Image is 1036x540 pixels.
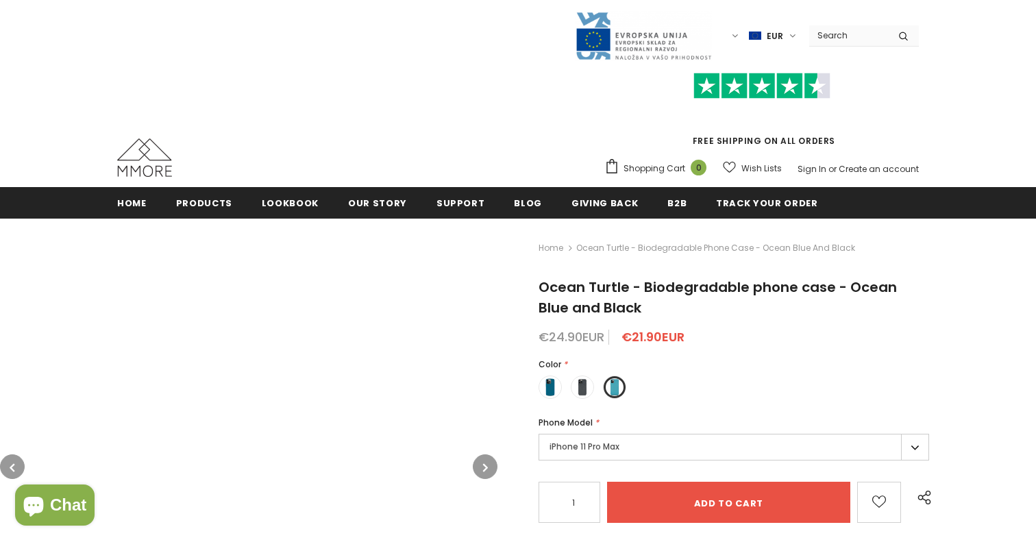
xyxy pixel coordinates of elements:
[348,197,407,210] span: Our Story
[117,197,147,210] span: Home
[828,163,837,175] span: or
[604,99,919,134] iframe: Customer reviews powered by Trustpilot
[741,162,782,175] span: Wish Lists
[176,197,232,210] span: Products
[262,187,319,218] a: Lookbook
[839,163,919,175] a: Create an account
[539,417,593,428] span: Phone Model
[539,358,561,370] span: Color
[624,162,685,175] span: Shopping Cart
[539,434,929,461] label: iPhone 11 Pro Max
[693,73,830,99] img: Trust Pilot Stars
[571,187,638,218] a: Giving back
[667,197,687,210] span: B2B
[716,197,817,210] span: Track your order
[604,158,713,179] a: Shopping Cart 0
[575,29,712,41] a: Javni Razpis
[539,278,897,317] span: Ocean Turtle - Biodegradable phone case - Ocean Blue and Black
[621,328,684,345] span: €21.90EUR
[575,11,712,61] img: Javni Razpis
[348,187,407,218] a: Our Story
[514,197,542,210] span: Blog
[539,328,604,345] span: €24.90EUR
[798,163,826,175] a: Sign In
[576,240,855,256] span: Ocean Turtle - Biodegradable phone case - Ocean Blue and Black
[176,187,232,218] a: Products
[667,187,687,218] a: B2B
[117,187,147,218] a: Home
[436,197,485,210] span: support
[607,482,850,523] input: Add to cart
[571,197,638,210] span: Giving back
[716,187,817,218] a: Track your order
[11,484,99,529] inbox-online-store-chat: Shopify online store chat
[539,240,563,256] a: Home
[691,160,706,175] span: 0
[514,187,542,218] a: Blog
[436,187,485,218] a: support
[604,79,919,147] span: FREE SHIPPING ON ALL ORDERS
[262,197,319,210] span: Lookbook
[767,29,783,43] span: EUR
[809,25,888,45] input: Search Site
[117,138,172,177] img: MMORE Cases
[723,156,782,180] a: Wish Lists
